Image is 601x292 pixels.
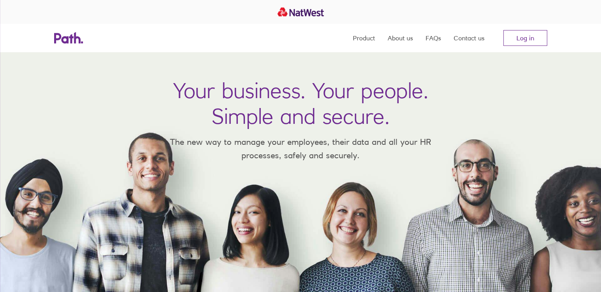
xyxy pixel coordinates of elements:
[173,78,428,129] h1: Your business. Your people. Simple and secure.
[388,24,413,52] a: About us
[426,24,441,52] a: FAQs
[158,135,443,162] p: The new way to manage your employees, their data and all your HR processes, safely and securely.
[454,24,484,52] a: Contact us
[353,24,375,52] a: Product
[503,30,547,46] a: Log in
